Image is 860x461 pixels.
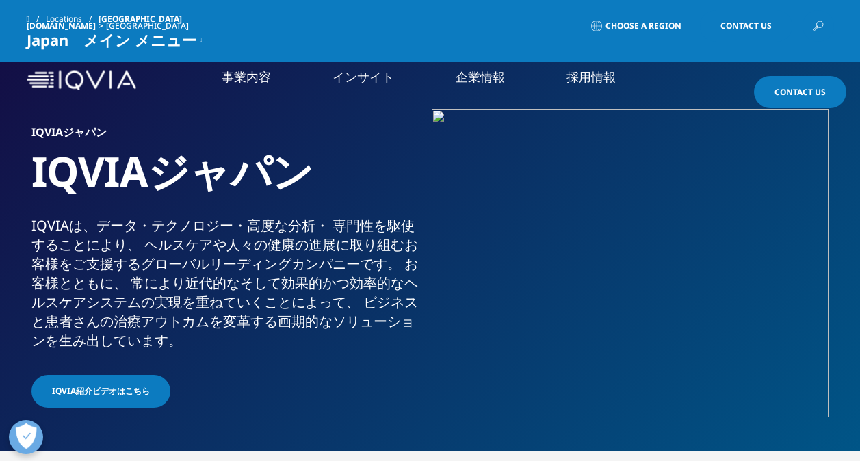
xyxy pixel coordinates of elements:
a: 企業情報 [456,68,505,85]
a: IQVIA紹介ビデオはこちら [31,375,170,408]
a: Contact Us [700,10,792,42]
div: IQVIAは、​データ・​テクノロジー・​高度な​分析・​ 専門性を​駆使する​ことに​より、​ ヘルスケアや​人々の​健康の​進展に​取り組む​お客様を​ご支援​する​グローバル​リーディング... [31,216,425,350]
h1: IQVIAジャパン [31,146,425,216]
span: IQVIA紹介ビデオはこちら [52,385,150,397]
span: Contact Us [720,22,772,30]
a: 採用情報 [566,68,616,85]
nav: Primary [142,48,834,113]
img: 873_asian-businesspeople-meeting-in-office.jpg [462,127,829,400]
button: 優先設定センターを開く [9,420,43,454]
div: [GEOGRAPHIC_DATA] [106,21,194,31]
a: インサイト [333,68,394,85]
a: 事業内容 [222,68,271,85]
span: Choose a Region [605,21,681,31]
a: [DOMAIN_NAME] [27,20,96,31]
h6: IQVIAジャパン [31,127,425,146]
